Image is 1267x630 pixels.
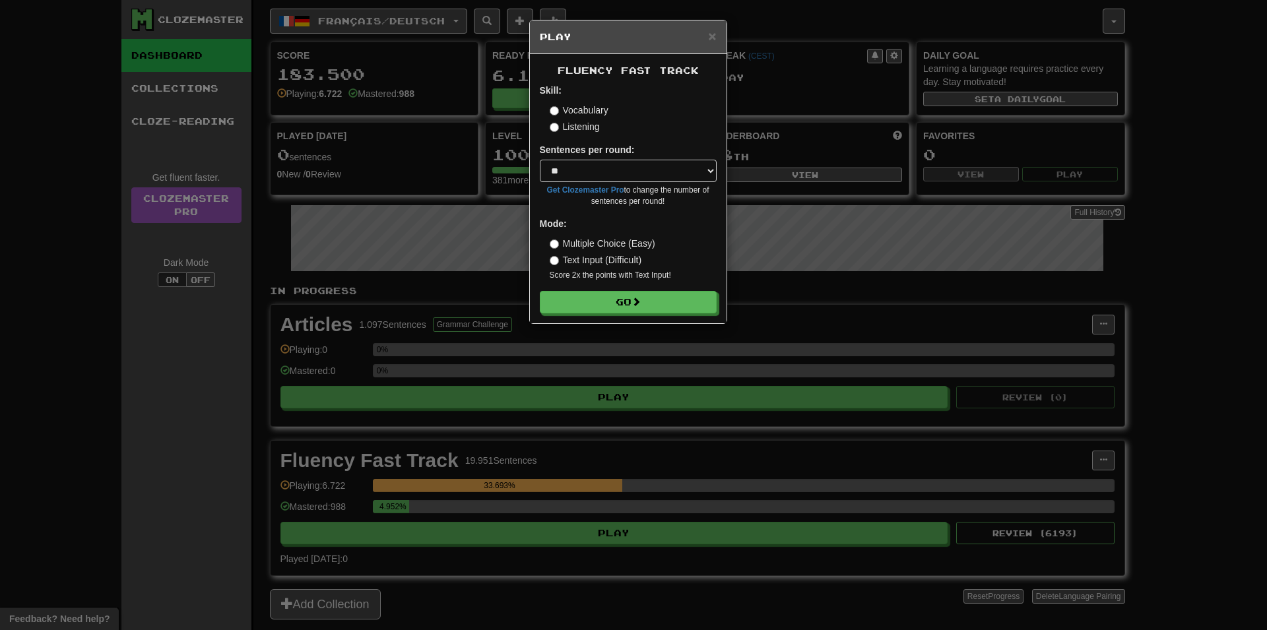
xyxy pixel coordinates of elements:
[708,28,716,44] span: ×
[540,218,567,229] strong: Mode:
[708,29,716,43] button: Close
[550,120,600,133] label: Listening
[550,239,559,249] input: Multiple Choice (Easy)
[540,291,717,313] button: Go
[550,123,559,132] input: Listening
[550,256,559,265] input: Text Input (Difficult)
[550,104,608,117] label: Vocabulary
[540,85,562,96] strong: Skill:
[540,30,717,44] h5: Play
[540,185,717,207] small: to change the number of sentences per round!
[550,237,655,250] label: Multiple Choice (Easy)
[550,106,559,115] input: Vocabulary
[550,270,717,281] small: Score 2x the points with Text Input !
[540,143,635,156] label: Sentences per round:
[547,185,624,195] a: Get Clozemaster Pro
[558,65,699,76] span: Fluency Fast Track
[550,253,642,267] label: Text Input (Difficult)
